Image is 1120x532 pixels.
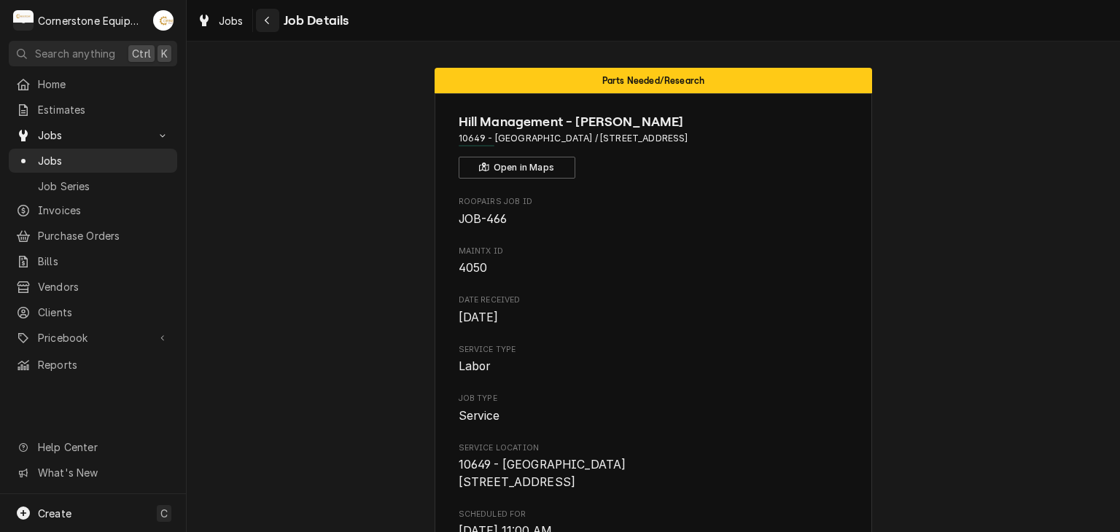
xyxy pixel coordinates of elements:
[9,41,177,66] button: Search anythingCtrlK
[459,261,488,275] span: 4050
[9,249,177,273] a: Bills
[459,344,849,356] span: Service Type
[459,294,849,326] div: Date Received
[459,309,849,326] span: Date Received
[9,98,177,122] a: Estimates
[9,149,177,173] a: Jobs
[459,132,849,145] span: Address
[9,326,177,350] a: Go to Pricebook
[38,465,168,480] span: What's New
[38,439,168,455] span: Help Center
[9,224,177,248] a: Purchase Orders
[38,13,145,28] div: Cornerstone Equipment Repair, LLC
[160,506,168,521] span: C
[279,11,349,31] span: Job Details
[38,357,170,372] span: Reports
[35,46,115,61] span: Search anything
[38,330,148,345] span: Pricebook
[459,211,849,228] span: Roopairs Job ID
[9,198,177,222] a: Invoices
[459,310,499,324] span: [DATE]
[38,305,170,320] span: Clients
[459,442,849,491] div: Service Location
[38,128,148,143] span: Jobs
[459,442,849,454] span: Service Location
[153,10,174,31] div: AB
[9,461,177,485] a: Go to What's New
[38,279,170,294] span: Vendors
[459,259,849,277] span: MaintX ID
[459,359,491,373] span: Labor
[602,76,704,85] span: Parts Needed/Research
[13,10,34,31] div: C
[459,509,849,520] span: Scheduled For
[38,77,170,92] span: Home
[219,13,244,28] span: Jobs
[38,203,170,218] span: Invoices
[132,46,151,61] span: Ctrl
[9,174,177,198] a: Job Series
[9,275,177,299] a: Vendors
[459,212,507,226] span: JOB-466
[9,353,177,377] a: Reports
[13,10,34,31] div: Cornerstone Equipment Repair, LLC's Avatar
[459,196,849,227] div: Roopairs Job ID
[459,393,849,404] span: Job Type
[459,157,575,179] button: Open in Maps
[459,344,849,375] div: Service Type
[9,123,177,147] a: Go to Jobs
[459,458,626,489] span: 10649 - [GEOGRAPHIC_DATA] [STREET_ADDRESS]
[38,228,170,243] span: Purchase Orders
[459,358,849,375] span: Service Type
[9,435,177,459] a: Go to Help Center
[459,456,849,490] span: Service Location
[459,112,849,132] span: Name
[38,254,170,269] span: Bills
[459,112,849,179] div: Client Information
[38,102,170,117] span: Estimates
[9,300,177,324] a: Clients
[9,72,177,96] a: Home
[153,10,174,31] div: Andrew Buigues's Avatar
[459,409,500,423] span: Service
[38,179,170,194] span: Job Series
[459,294,849,306] span: Date Received
[38,507,71,520] span: Create
[435,68,872,93] div: Status
[459,246,849,257] span: MaintX ID
[256,9,279,32] button: Navigate back
[459,246,849,277] div: MaintX ID
[459,393,849,424] div: Job Type
[161,46,168,61] span: K
[459,196,849,208] span: Roopairs Job ID
[38,153,170,168] span: Jobs
[191,9,249,33] a: Jobs
[459,407,849,425] span: Job Type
